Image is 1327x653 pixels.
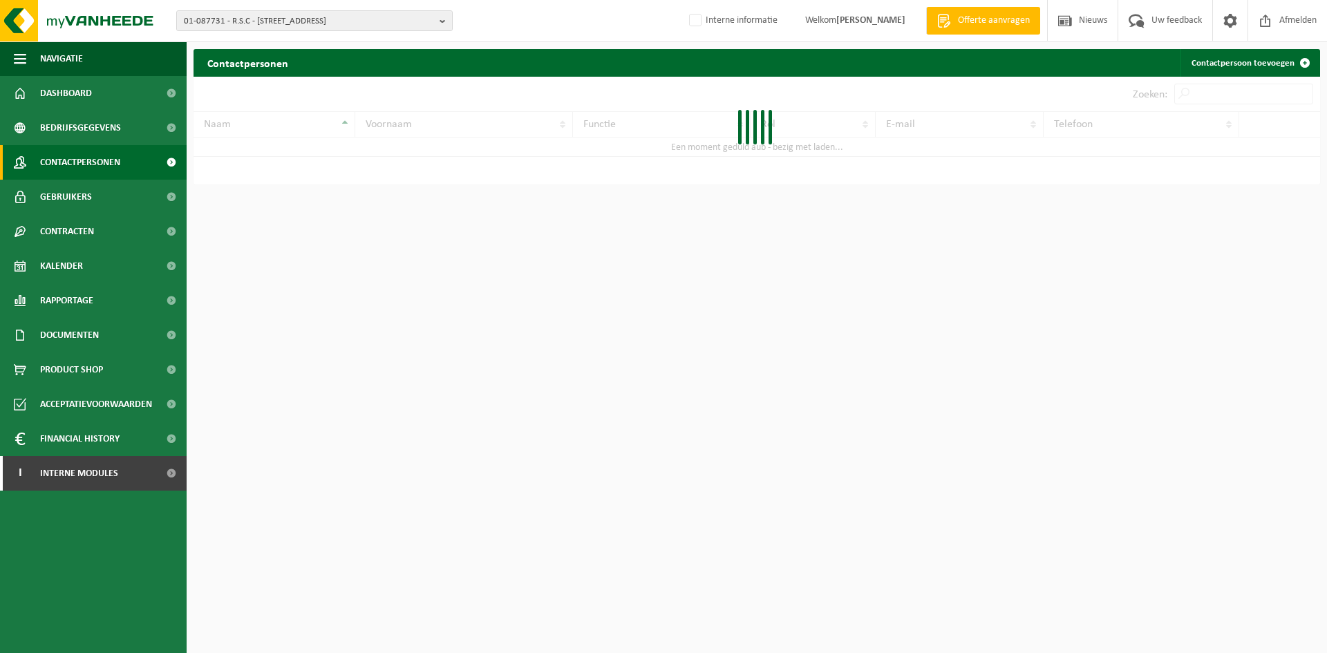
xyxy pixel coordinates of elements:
[40,111,121,145] span: Bedrijfsgegevens
[686,10,778,31] label: Interne informatie
[40,249,83,283] span: Kalender
[40,145,120,180] span: Contactpersonen
[40,352,103,387] span: Product Shop
[184,11,434,32] span: 01-087731 - R.S.C - [STREET_ADDRESS]
[40,422,120,456] span: Financial History
[40,456,118,491] span: Interne modules
[176,10,453,31] button: 01-087731 - R.S.C - [STREET_ADDRESS]
[954,14,1033,28] span: Offerte aanvragen
[194,49,302,76] h2: Contactpersonen
[40,318,99,352] span: Documenten
[40,180,92,214] span: Gebruikers
[40,214,94,249] span: Contracten
[926,7,1040,35] a: Offerte aanvragen
[1180,49,1319,77] a: Contactpersoon toevoegen
[14,456,26,491] span: I
[836,15,905,26] strong: [PERSON_NAME]
[40,76,92,111] span: Dashboard
[40,41,83,76] span: Navigatie
[40,387,152,422] span: Acceptatievoorwaarden
[40,283,93,318] span: Rapportage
